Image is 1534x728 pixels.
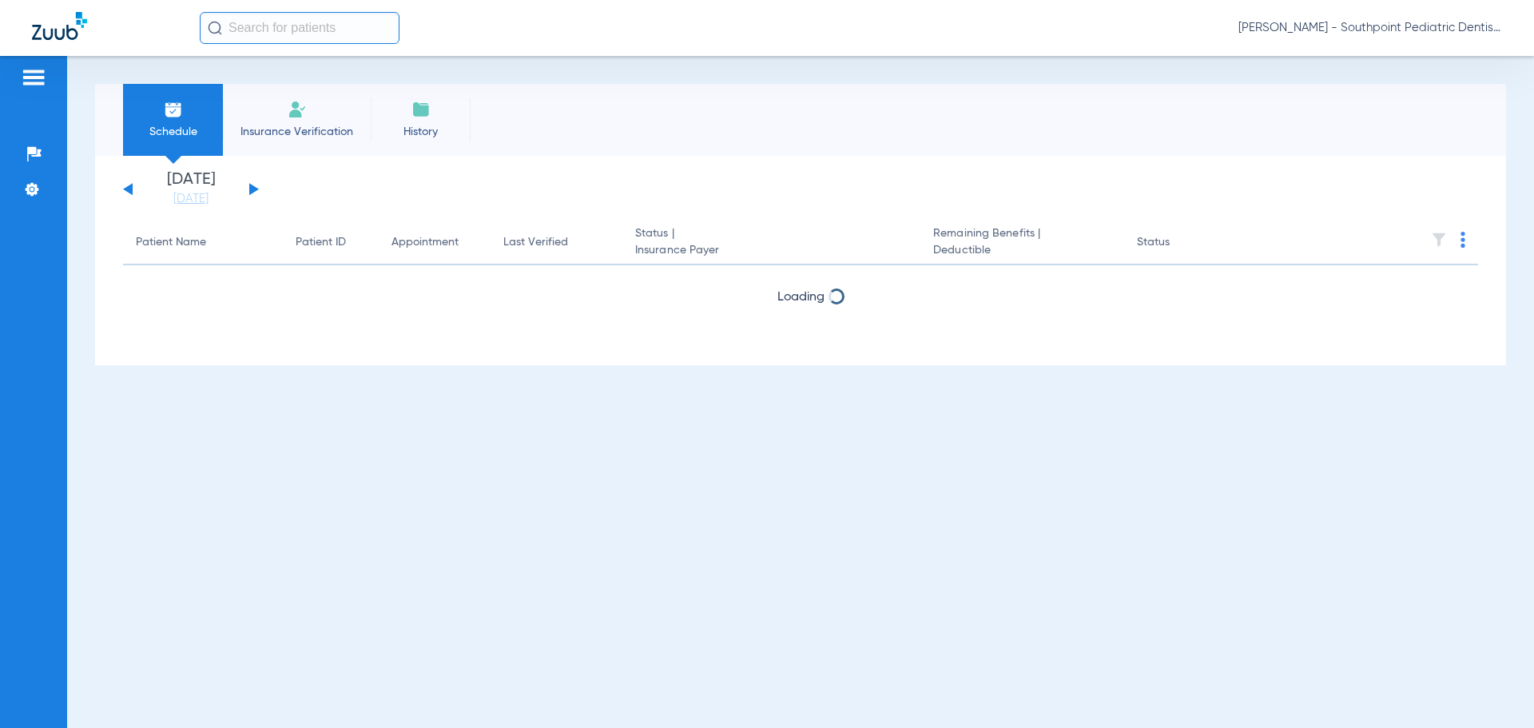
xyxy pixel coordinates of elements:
[235,124,359,140] span: Insurance Verification
[164,100,183,119] img: Schedule
[622,221,920,265] th: Status |
[635,242,908,259] span: Insurance Payer
[411,100,431,119] img: History
[288,100,307,119] img: Manual Insurance Verification
[200,12,399,44] input: Search for patients
[1460,232,1465,248] img: group-dot-blue.svg
[21,68,46,87] img: hamburger-icon
[383,124,459,140] span: History
[143,172,239,207] li: [DATE]
[136,234,270,251] div: Patient Name
[391,234,459,251] div: Appointment
[777,291,825,304] span: Loading
[136,234,206,251] div: Patient Name
[1431,232,1447,248] img: filter.svg
[296,234,366,251] div: Patient ID
[208,21,222,35] img: Search Icon
[135,124,211,140] span: Schedule
[143,191,239,207] a: [DATE]
[1124,221,1232,265] th: Status
[391,234,478,251] div: Appointment
[32,12,87,40] img: Zuub Logo
[296,234,346,251] div: Patient ID
[1238,20,1502,36] span: [PERSON_NAME] - Southpoint Pediatric Dentistry
[920,221,1123,265] th: Remaining Benefits |
[503,234,610,251] div: Last Verified
[933,242,1111,259] span: Deductible
[503,234,568,251] div: Last Verified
